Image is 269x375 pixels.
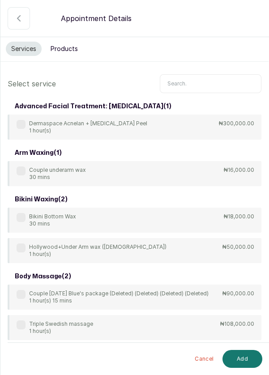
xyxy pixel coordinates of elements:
button: Cancel [189,350,219,368]
p: 1 hour(s) [29,127,147,134]
p: ₦18,000.00 [224,213,254,220]
p: ₦90,000.00 [222,290,254,297]
p: Appointment Details [61,13,132,24]
p: 1 hour(s) [29,328,93,335]
p: 1 hour(s) [29,251,167,258]
p: ₦50,000.00 [222,243,254,251]
p: 30 mins [29,220,76,227]
input: Search. [160,74,261,93]
p: 1 hour(s) 15 mins [29,297,209,304]
p: Hollywood+Under Arm wax ([DEMOGRAPHIC_DATA]) [29,243,167,251]
button: Add [222,350,262,368]
p: ₦108,000.00 [220,320,254,328]
p: Couple underarm wax [29,166,86,174]
p: Dermaspace Acnelan + [MEDICAL_DATA] Peel [29,120,147,127]
p: Couple [DATE] Blue's package (Deleted) (Deleted) (Deleted) (Deleted) [29,290,209,297]
p: Bikini Bottom Wax [29,213,76,220]
p: ₦300,000.00 [219,120,254,127]
p: 30 mins [29,174,86,181]
p: ₦16,000.00 [224,166,254,174]
h3: arm waxing ( 1 ) [15,149,62,158]
h3: body massage ( 2 ) [15,272,71,281]
h3: advanced facial treatment: [MEDICAL_DATA] ( 1 ) [15,102,171,111]
p: Triple Swedish massage [29,320,93,328]
button: Services [6,42,42,56]
h3: bikini waxing ( 2 ) [15,195,68,204]
button: Products [45,42,83,56]
p: Select service [8,78,56,89]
